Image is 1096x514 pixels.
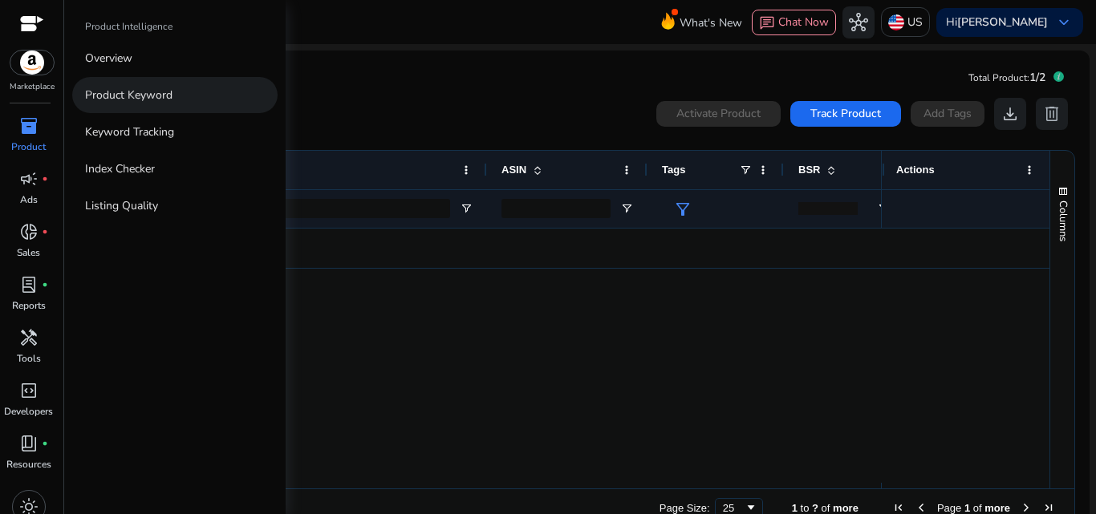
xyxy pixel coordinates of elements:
[822,502,830,514] span: of
[680,9,742,37] span: What's New
[460,202,473,215] button: Open Filter Menu
[42,440,48,447] span: fiber_manual_record
[810,105,881,122] span: Track Product
[1020,501,1033,514] div: Next Page
[798,164,820,176] span: BSR
[907,8,923,36] p: US
[85,197,158,214] p: Listing Quality
[42,281,48,288] span: fiber_manual_record
[10,81,55,93] p: Marketplace
[4,404,53,419] p: Developers
[759,15,775,31] span: chat
[501,199,611,218] input: ASIN Filter Input
[973,502,982,514] span: of
[19,222,39,241] span: donut_small
[19,275,39,294] span: lab_profile
[842,6,875,38] button: hub
[660,502,710,514] div: Page Size:
[915,501,928,514] div: Previous Page
[19,381,39,400] span: code_blocks
[85,50,132,67] p: Overview
[1056,200,1070,241] span: Columns
[778,14,829,30] span: Chat Now
[42,229,48,235] span: fiber_manual_record
[968,71,1029,84] span: Total Product:
[6,457,51,472] p: Resources
[833,502,859,514] span: more
[19,169,39,188] span: campaign
[1054,13,1074,32] span: keyboard_arrow_down
[957,14,1048,30] b: [PERSON_NAME]
[937,502,961,514] span: Page
[85,19,173,34] p: Product Intelligence
[792,502,798,514] span: 1
[1029,70,1045,85] span: 1/2
[140,199,450,218] input: Product Name Filter Input
[849,13,868,32] span: hub
[662,164,685,176] span: Tags
[620,202,633,215] button: Open Filter Menu
[17,351,41,366] p: Tools
[19,434,39,453] span: book_4
[12,298,46,313] p: Reports
[723,502,745,514] div: 25
[1042,501,1055,514] div: Last Page
[501,164,526,176] span: ASIN
[673,200,692,219] span: filter_alt
[752,10,836,35] button: chatChat Now
[994,98,1026,130] button: download
[20,192,38,207] p: Ads
[896,164,935,176] span: Actions
[877,202,890,215] button: Open Filter Menu
[85,123,174,140] p: Keyword Tracking
[11,140,46,154] p: Product
[10,51,54,75] img: amazon.svg
[801,502,810,514] span: to
[1001,104,1020,123] span: download
[888,14,904,30] img: us.svg
[42,176,48,182] span: fiber_manual_record
[85,87,173,103] p: Product Keyword
[790,101,901,127] button: Track Product
[984,502,1010,514] span: more
[892,501,905,514] div: First Page
[812,502,818,514] span: ?
[85,160,155,177] p: Index Checker
[19,116,39,136] span: inventory_2
[946,17,1048,28] p: Hi
[17,245,40,260] p: Sales
[19,328,39,347] span: handyman
[964,502,970,514] span: 1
